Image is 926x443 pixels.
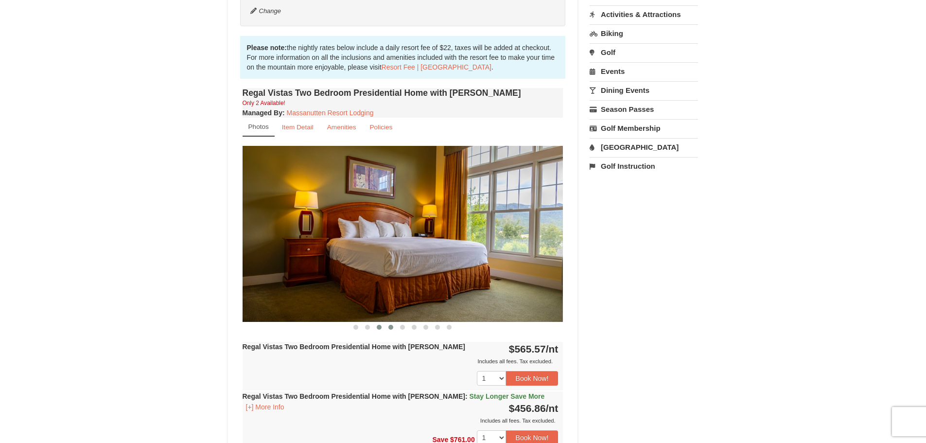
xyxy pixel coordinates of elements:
a: Events [590,62,698,80]
button: [+] More Info [243,402,288,412]
a: Dining Events [590,81,698,99]
span: /nt [546,343,559,354]
small: Only 2 Available! [243,100,285,106]
strong: : [243,109,285,117]
a: Golf Membership [590,119,698,137]
span: $456.86 [509,403,546,414]
a: Season Passes [590,100,698,118]
span: /nt [546,403,559,414]
a: Activities & Attractions [590,5,698,23]
button: Book Now! [506,371,559,386]
small: Amenities [327,124,356,131]
small: Policies [369,124,392,131]
small: Item Detail [282,124,314,131]
a: [GEOGRAPHIC_DATA] [590,138,698,156]
a: Item Detail [276,118,320,137]
strong: Please note: [247,44,287,52]
a: Golf [590,43,698,61]
strong: Regal Vistas Two Bedroom Presidential Home with [PERSON_NAME] [243,343,465,351]
a: Biking [590,24,698,42]
strong: $565.57 [509,343,559,354]
a: Resort Fee | [GEOGRAPHIC_DATA] [382,63,491,71]
div: the nightly rates below include a daily resort fee of $22, taxes will be added at checkout. For m... [240,36,566,79]
small: Photos [248,123,269,130]
a: Photos [243,118,275,137]
span: : [465,392,468,400]
div: Includes all fees. Tax excluded. [243,416,559,425]
a: Amenities [321,118,363,137]
a: Massanutten Resort Lodging [287,109,374,117]
button: Change [250,6,282,17]
h4: Regal Vistas Two Bedroom Presidential Home with [PERSON_NAME] [243,88,563,98]
img: 18876286-339-7b9669bc.jpg [243,146,563,321]
a: Golf Instruction [590,157,698,175]
div: Includes all fees. Tax excluded. [243,356,559,366]
span: Stay Longer Save More [470,392,545,400]
strong: Regal Vistas Two Bedroom Presidential Home with [PERSON_NAME] [243,392,545,400]
a: Policies [363,118,399,137]
span: Managed By [243,109,282,117]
